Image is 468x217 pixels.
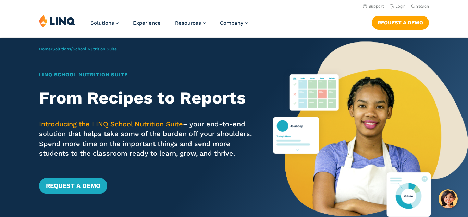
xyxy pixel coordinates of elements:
button: Hello, have a question? Let’s chat. [439,189,458,208]
a: Home [39,47,51,51]
img: LINQ | K‑12 Software [39,14,75,27]
span: Search [416,4,429,9]
span: School Nutrition Suite [73,47,117,51]
a: Support [363,4,384,9]
button: Open Search Bar [411,4,429,9]
nav: Button Navigation [372,14,429,29]
span: Resources [175,20,201,26]
h2: From Recipes to Reports [39,88,254,108]
nav: Primary Navigation [90,14,248,37]
a: Login [390,4,406,9]
p: – your end-to-end solution that helps take some of the burden off your shoulders. Spend more time... [39,119,254,158]
a: Company [220,20,248,26]
a: Experience [133,20,161,26]
span: Solutions [90,20,114,26]
a: Resources [175,20,206,26]
h1: LINQ School Nutrition Suite [39,71,254,79]
a: Solutions [90,20,119,26]
a: Request a Demo [39,178,107,194]
span: / / [39,47,117,51]
span: Introducing the LINQ School Nutrition Suite [39,120,183,128]
a: Request a Demo [372,16,429,29]
a: Solutions [52,47,71,51]
span: Company [220,20,243,26]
